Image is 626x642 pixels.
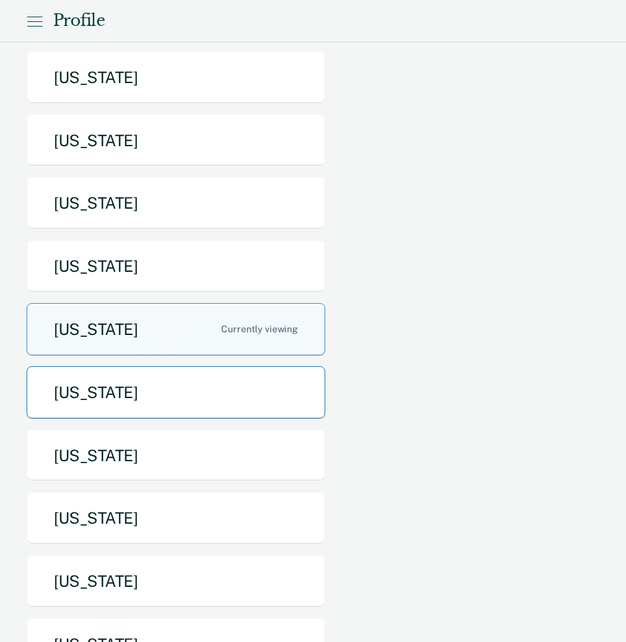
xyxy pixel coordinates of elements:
button: [US_STATE] [27,51,325,104]
button: [US_STATE] [27,492,325,544]
button: [US_STATE] [27,177,325,229]
button: [US_STATE] [27,429,325,482]
button: [US_STATE] [27,303,325,356]
button: [US_STATE] [27,366,325,419]
button: [US_STATE] [27,114,325,167]
button: [US_STATE] [27,240,325,292]
button: [US_STATE] [27,555,325,607]
div: Profile [53,11,105,31]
